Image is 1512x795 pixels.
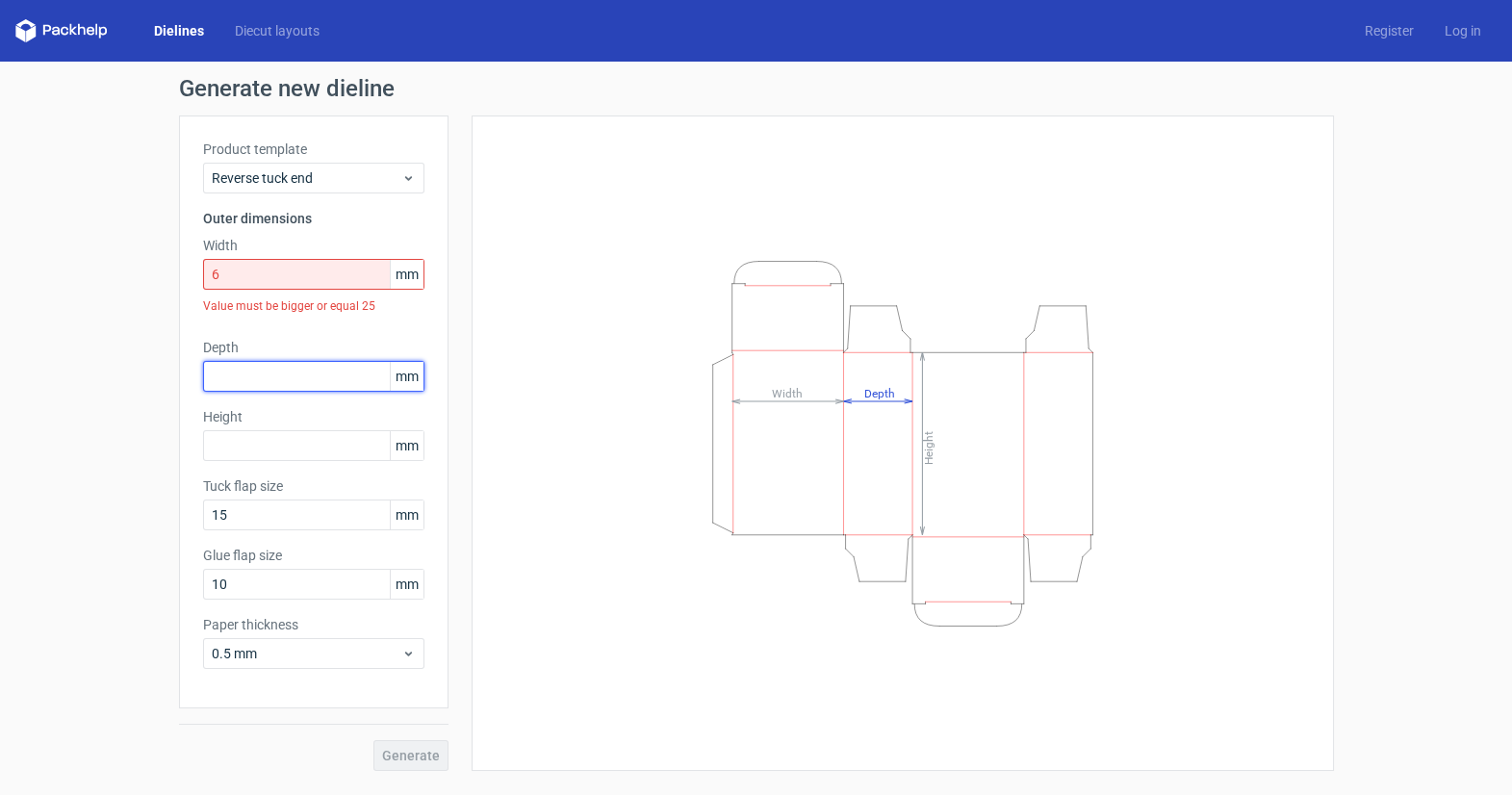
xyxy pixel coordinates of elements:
[771,386,802,399] tspan: Width
[1429,21,1497,40] a: Log in
[179,77,1334,100] h1: Generate new dieline
[390,431,423,460] span: mm
[390,260,423,289] span: mm
[212,644,401,663] span: 0.5 mm
[139,21,219,40] a: Dielines
[390,570,423,599] span: mm
[203,140,424,159] label: Product template
[203,209,424,228] h3: Outer dimensions
[212,168,401,188] span: Reverse tuck end
[203,407,424,426] label: Height
[921,430,935,464] tspan: Height
[390,362,423,391] span: mm
[863,386,894,399] tspan: Depth
[219,21,335,40] a: Diecut layouts
[203,338,424,357] label: Depth
[203,546,424,565] label: Glue flap size
[390,500,423,529] span: mm
[203,236,424,255] label: Width
[1349,21,1429,40] a: Register
[203,615,424,634] label: Paper thickness
[203,476,424,496] label: Tuck flap size
[203,290,424,322] div: Value must be bigger or equal 25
